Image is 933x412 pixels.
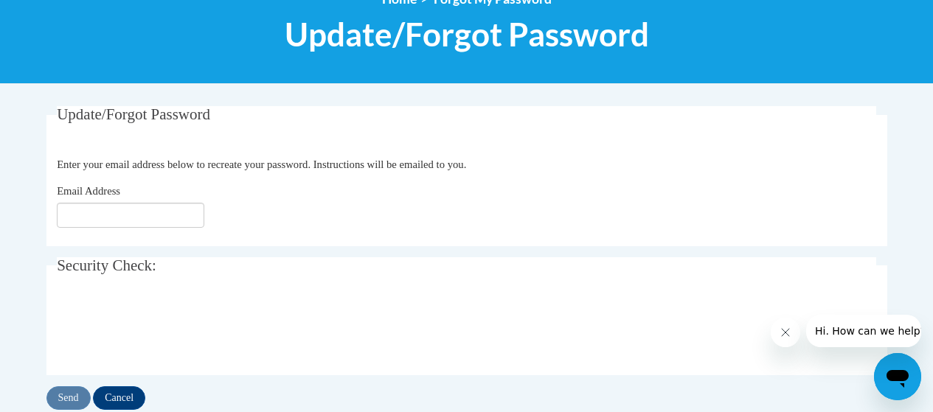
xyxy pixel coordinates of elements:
span: Security Check: [57,256,156,274]
iframe: Button to launch messaging window [874,353,921,400]
span: Enter your email address below to recreate your password. Instructions will be emailed to you. [57,158,466,170]
iframe: Message from company [806,315,921,347]
span: Update/Forgot Password [57,105,210,123]
span: Update/Forgot Password [285,15,649,54]
iframe: reCAPTCHA [57,299,281,357]
input: Email [57,203,204,228]
input: Cancel [93,386,145,410]
span: Email Address [57,185,120,197]
span: Hi. How can we help? [9,10,119,22]
iframe: Close message [771,318,800,347]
